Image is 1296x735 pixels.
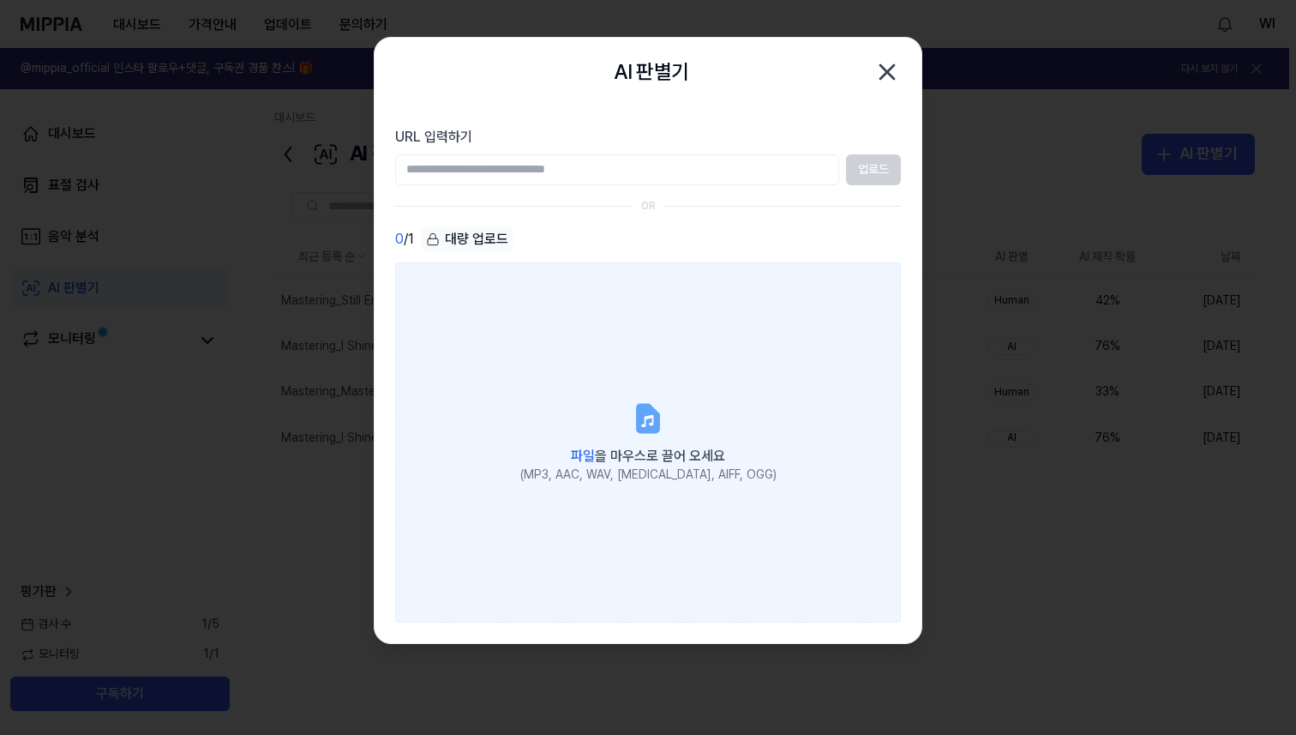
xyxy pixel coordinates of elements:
[395,227,414,252] div: / 1
[421,227,513,251] div: 대량 업로드
[641,199,656,214] div: OR
[421,227,513,252] button: 대량 업로드
[571,448,725,464] span: 을 마우스로 끌어 오세요
[395,229,404,250] span: 0
[520,467,777,484] div: (MP3, AAC, WAV, [MEDICAL_DATA], AIFF, OGG)
[395,127,901,148] label: URL 입력하기
[571,448,595,464] span: 파일
[614,56,688,88] h2: AI 판별기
